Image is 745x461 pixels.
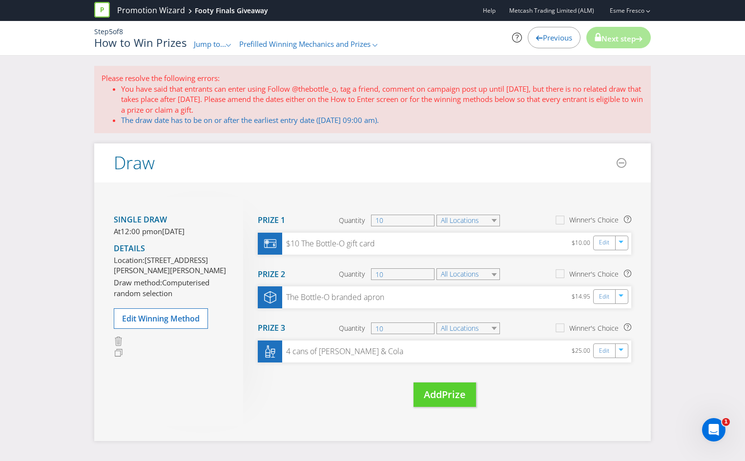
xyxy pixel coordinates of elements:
span: Quantity [339,269,365,279]
span: 5 [109,27,113,36]
span: Computerised random selection [114,278,209,298]
a: Edit [599,291,609,302]
a: Edit [599,345,609,357]
a: The draw date has to be on or after the earliest entry date ([DATE] 09:00 am). [121,115,379,125]
a: Edit [599,237,609,248]
span: of [113,27,119,36]
li: You have said that entrants can enter using Follow @thebottle_o, tag a friend, comment on campaig... [121,84,643,115]
div: Winner's Choice [569,269,619,279]
span: Quantity [339,323,365,333]
span: Metcash Trading Limited (ALM) [509,6,594,15]
button: Edit Winning Method [114,308,208,329]
span: Edit Winning Method [122,313,200,324]
span: Step [94,27,109,36]
h4: Single draw [114,216,228,224]
span: Location: [114,255,145,265]
span: 8 [119,27,123,36]
div: 4 cans of [PERSON_NAME] & Cola [282,346,403,357]
h4: Prize 3 [258,324,285,333]
span: Jump to... [194,39,226,49]
span: 1 [722,418,730,426]
div: Footy Finals Giveaway [195,6,268,16]
div: $10 The Bottle-O gift card [282,238,375,249]
span: on [153,226,162,236]
h1: How to Win Prizes [94,37,186,48]
h4: Details [114,244,228,253]
h2: Draw [114,153,155,173]
span: Prize [442,388,466,401]
a: Promotion Wizard [117,5,185,16]
span: Next step [601,34,636,43]
a: Help [483,6,496,15]
span: Prefilled Winning Mechanics and Prizes [239,39,371,49]
h4: Prize 2 [258,270,285,279]
span: Add [424,388,442,401]
p: Please resolve the following errors: [102,73,643,83]
button: AddPrize [414,382,476,407]
div: $25.00 [572,345,593,358]
span: [DATE] [162,226,185,236]
a: Esme Fresco [600,6,644,15]
span: At [114,226,121,236]
span: [STREET_ADDRESS][PERSON_NAME][PERSON_NAME] [114,255,226,275]
h4: Prize 1 [258,216,285,225]
div: $14.95 [572,291,593,303]
iframe: Intercom live chat [702,418,725,441]
div: Winner's Choice [569,323,619,333]
div: $10.00 [572,238,593,250]
span: Previous [543,33,572,42]
span: Quantity [339,216,365,225]
div: Winner's Choice [569,215,619,225]
span: 12:00 pm [121,226,153,236]
span: Draw method: [114,278,162,287]
div: The Bottle-O branded apron [282,292,384,303]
